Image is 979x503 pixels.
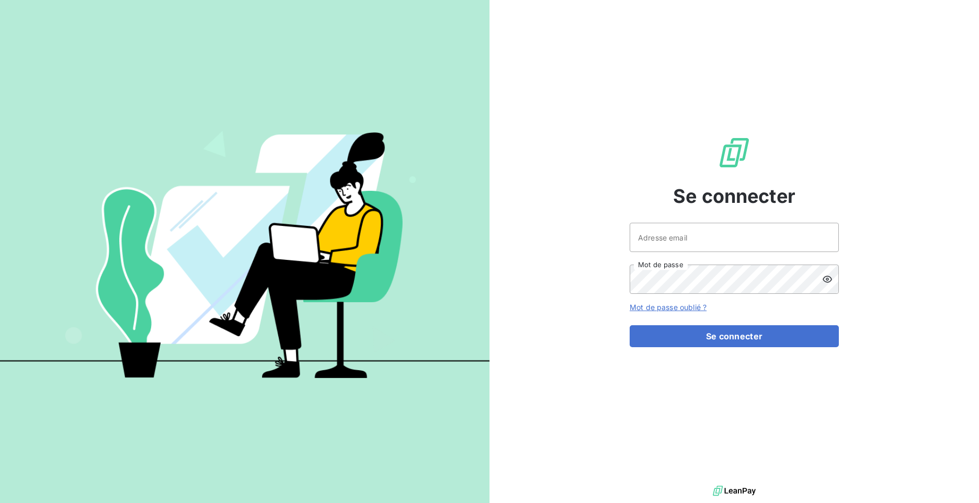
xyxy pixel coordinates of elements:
[630,325,839,347] button: Se connecter
[630,303,707,312] a: Mot de passe oublié ?
[718,136,751,169] img: Logo LeanPay
[630,223,839,252] input: placeholder
[673,182,795,210] span: Se connecter
[713,483,756,499] img: logo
